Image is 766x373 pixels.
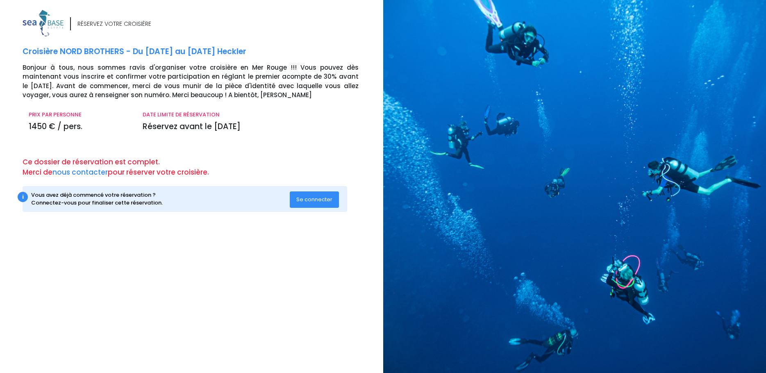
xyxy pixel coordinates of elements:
[143,121,358,133] p: Réservez avant le [DATE]
[29,111,130,119] p: PRIX PAR PERSONNE
[290,196,339,202] a: Se connecter
[23,63,377,100] p: Bonjour à tous, nous sommes ravis d'organiser votre croisière en Mer Rouge !!! Vous pouvez dès ma...
[29,121,130,133] p: 1450 € / pers.
[18,192,28,202] div: i
[23,157,377,178] p: Ce dossier de réservation est complet. Merci de pour réserver votre croisière.
[143,111,358,119] p: DATE LIMITE DE RÉSERVATION
[77,20,151,28] div: RÉSERVEZ VOTRE CROISIÈRE
[23,10,64,36] img: logo_color1.png
[52,167,108,177] a: nous contacter
[296,196,332,203] span: Se connecter
[290,191,339,208] button: Se connecter
[31,191,290,207] div: Vous avez déjà commencé votre réservation ? Connectez-vous pour finaliser cette réservation.
[23,46,377,58] p: Croisière NORD BROTHERS - Du [DATE] au [DATE] Heckler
